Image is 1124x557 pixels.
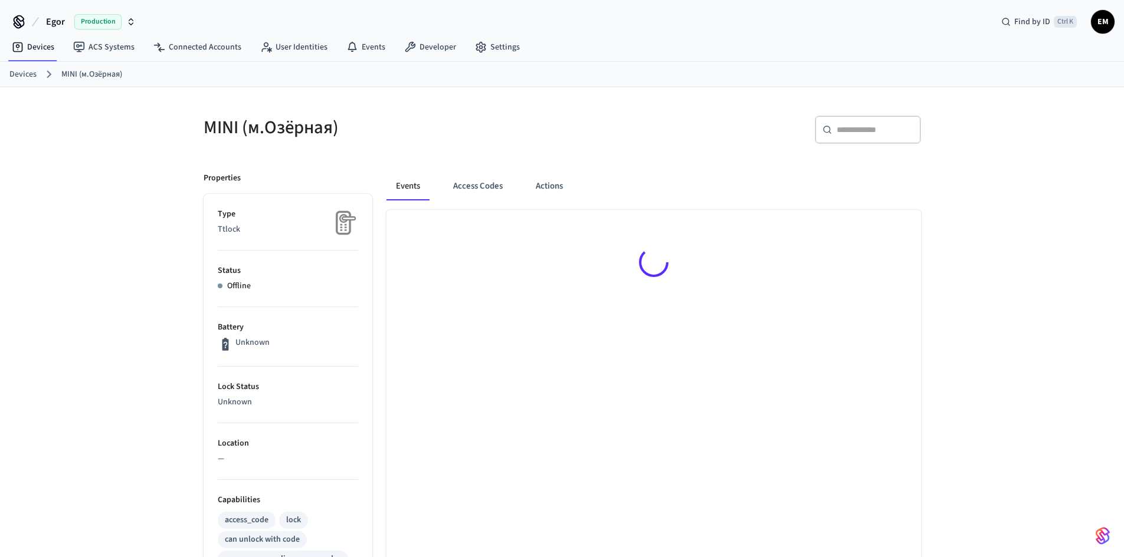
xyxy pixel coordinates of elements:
a: MINI (м.Озёрная) [61,68,122,81]
a: Settings [466,37,529,58]
p: Ttlock [218,223,358,236]
a: Events [337,37,395,58]
div: lock [286,514,301,526]
img: Placeholder Lock Image [329,208,358,238]
span: Ctrl K [1054,16,1077,28]
a: Developer [395,37,466,58]
p: Battery [218,321,358,334]
p: Status [218,265,358,277]
p: Type [218,208,358,220]
a: Connected Accounts [144,37,251,58]
p: Capabilities [218,494,358,506]
a: Devices [9,68,37,81]
a: Devices [2,37,64,58]
span: ЕМ [1092,11,1113,32]
span: Production [74,14,122,29]
p: — [218,453,358,465]
img: SeamLogoGradient.69752ec5.svg [1096,526,1110,545]
h5: MINI (м.Озёрная) [204,116,555,140]
p: Properties [204,172,241,184]
button: Actions [526,172,572,200]
div: Find by IDCtrl K [992,11,1086,32]
span: Egor [46,15,65,29]
p: Location [218,437,358,450]
button: ЕМ [1091,10,1115,34]
p: Lock Status [218,381,358,393]
span: Find by ID [1014,16,1050,28]
button: Events [386,172,430,200]
a: User Identities [251,37,337,58]
p: Unknown [218,396,358,408]
p: Offline [227,280,251,292]
button: Access Codes [444,172,512,200]
p: Unknown [235,337,270,349]
div: ant example [386,172,921,200]
a: ACS Systems [64,37,144,58]
div: access_code [225,514,268,526]
div: can unlock with code [225,533,300,546]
